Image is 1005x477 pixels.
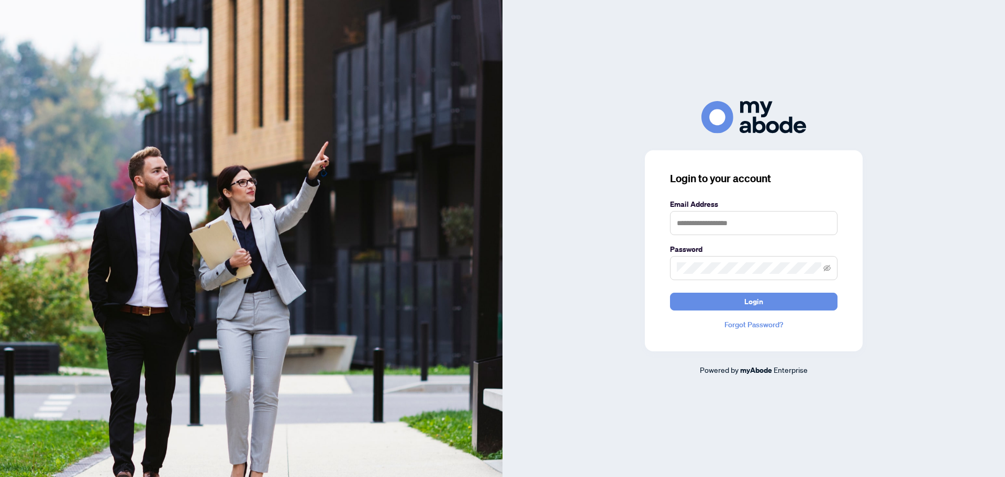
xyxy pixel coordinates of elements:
[700,365,739,374] span: Powered by
[670,243,837,255] label: Password
[670,319,837,330] a: Forgot Password?
[701,101,806,133] img: ma-logo
[670,171,837,186] h3: Login to your account
[744,293,763,310] span: Login
[670,198,837,210] label: Email Address
[740,364,772,376] a: myAbode
[670,293,837,310] button: Login
[823,264,831,272] span: eye-invisible
[774,365,808,374] span: Enterprise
